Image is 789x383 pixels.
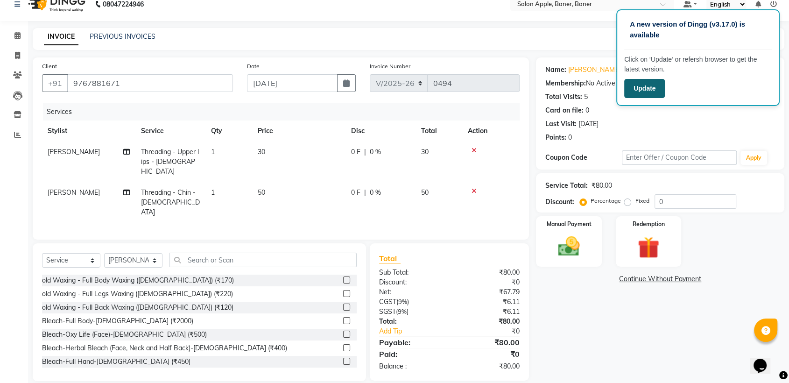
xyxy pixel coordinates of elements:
[545,197,574,207] div: Discount:
[450,287,527,297] div: ₹67.79
[135,121,205,142] th: Service
[398,298,407,305] span: 9%
[450,362,527,371] div: ₹80.00
[351,188,360,198] span: 0 F
[578,119,599,129] div: [DATE]
[635,197,649,205] label: Fixed
[545,92,582,102] div: Total Visits:
[568,133,572,142] div: 0
[372,268,450,277] div: Sub Total:
[42,121,135,142] th: Stylist
[372,326,462,336] a: Add Tip
[252,121,345,142] th: Price
[545,153,622,163] div: Coupon Code
[398,308,407,315] span: 9%
[624,55,772,74] p: Click on ‘Update’ or refersh browser to get the latest version.
[141,188,200,216] span: Threading - Chin - [DEMOGRAPHIC_DATA]
[42,62,57,71] label: Client
[258,188,265,197] span: 50
[592,181,612,191] div: ₹80.00
[538,274,782,284] a: Continue Without Payment
[631,234,666,261] img: _gift.svg
[44,28,78,45] a: INVOICE
[632,220,664,228] label: Redemption
[545,106,584,115] div: Card on file:
[370,62,410,71] label: Invoice Number
[450,317,527,326] div: ₹80.00
[372,287,450,297] div: Net:
[450,297,527,307] div: ₹6.11
[345,121,416,142] th: Disc
[568,65,620,75] a: [PERSON_NAME]
[624,79,665,98] button: Update
[450,307,527,317] div: ₹6.11
[416,121,462,142] th: Total
[67,74,233,92] input: Search by Name/Mobile/Email/Code
[42,357,190,367] div: Bleach-Full Hand-[DEMOGRAPHIC_DATA] (₹450)
[364,188,366,198] span: |
[585,106,589,115] div: 0
[372,348,450,360] div: Paid:
[462,121,520,142] th: Action
[247,62,260,71] label: Date
[622,150,737,165] input: Enter Offer / Coupon Code
[545,133,566,142] div: Points:
[591,197,620,205] label: Percentage
[551,234,586,259] img: _cash.svg
[141,148,199,176] span: Threading - Upper lips - [DEMOGRAPHIC_DATA]
[740,151,767,165] button: Apply
[370,188,381,198] span: 0 %
[450,337,527,348] div: ₹80.00
[372,297,450,307] div: ( )
[379,298,396,306] span: CGST
[42,303,233,312] div: old Waxing - Full Back Waxing ([DEMOGRAPHIC_DATA]) (₹120)
[545,78,586,88] div: Membership:
[258,148,265,156] span: 30
[545,119,577,129] div: Last Visit:
[211,188,215,197] span: 1
[169,253,357,267] input: Search or Scan
[545,65,566,75] div: Name:
[351,147,360,157] span: 0 F
[42,276,234,285] div: old Waxing - Full Body Waxing ([DEMOGRAPHIC_DATA]) (₹170)
[372,317,450,326] div: Total:
[545,78,775,88] div: No Active Membership
[43,103,527,121] div: Services
[211,148,215,156] span: 1
[421,148,429,156] span: 30
[462,326,527,336] div: ₹0
[450,277,527,287] div: ₹0
[450,268,527,277] div: ₹80.00
[372,307,450,317] div: ( )
[379,307,396,316] span: SGST
[205,121,252,142] th: Qty
[48,188,100,197] span: [PERSON_NAME]
[372,337,450,348] div: Payable:
[48,148,100,156] span: [PERSON_NAME]
[421,188,429,197] span: 50
[379,254,401,263] span: Total
[584,92,588,102] div: 5
[750,346,780,374] iframe: chat widget
[370,147,381,157] span: 0 %
[42,343,287,353] div: Bleach-Herbal Bleach (Face, Neck and Half Back)-[DEMOGRAPHIC_DATA] (₹400)
[372,277,450,287] div: Discount:
[372,362,450,371] div: Balance :
[90,32,155,41] a: PREVIOUS INVOICES
[42,74,68,92] button: +91
[42,316,193,326] div: Bleach-Full Body-[DEMOGRAPHIC_DATA] (₹2000)
[364,147,366,157] span: |
[42,289,233,299] div: old Waxing - Full Legs Waxing ([DEMOGRAPHIC_DATA]) (₹220)
[545,181,588,191] div: Service Total:
[547,220,592,228] label: Manual Payment
[42,330,207,340] div: Bleach-Oxy Life (Face)-[DEMOGRAPHIC_DATA] (₹500)
[630,19,766,40] p: A new version of Dingg (v3.17.0) is available
[450,348,527,360] div: ₹0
